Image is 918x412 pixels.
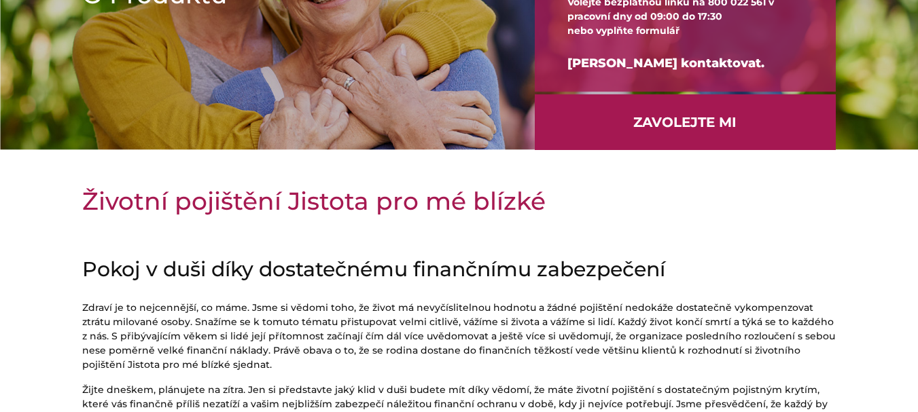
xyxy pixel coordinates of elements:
[82,257,836,282] h2: Pokoj v duši díky dostatečnému finančnímu zabezpečení
[82,184,836,218] h1: Životní pojištění Jistota pro mé blízké
[82,301,836,372] p: Zdraví je to nejcennější, co máme. Jsme si vědomi toho, že život má nevyčíslitelnou hodnotu a žád...
[535,94,836,150] a: ZAVOLEJTE MI
[567,38,803,89] div: [PERSON_NAME] kontaktovat.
